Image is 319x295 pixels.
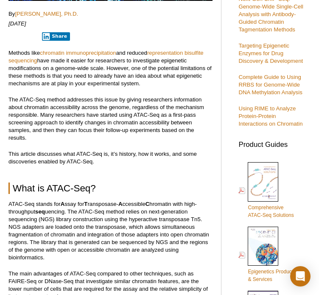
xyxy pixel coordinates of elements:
strong: T [84,201,87,207]
span: Comprehensive ATAC-Seq Solutions [248,205,294,218]
h2: What is ATAC-Seq? [8,183,213,194]
a: Complete Guide to Using RRBS for Genome-Wide DNA Methylation Analysis [238,74,302,96]
strong: C [146,201,150,207]
p: By [8,10,213,18]
a: Using RIME to Analyze Protein-Protein Interactions on Chromatin [238,105,302,127]
button: Share [42,32,70,41]
p: ATAC-Seq stands for ssay for ransposase- ccessible hromatin with high-throughput uencing. The ATA... [8,200,213,261]
a: chromatin immunoprecipitation [40,50,116,56]
a: Epigenetics Products& Services [238,226,296,284]
strong: A [118,201,123,207]
iframe: X Post Button [8,32,36,40]
img: Epi_brochure_140604_cover_web_70x200 [248,227,278,266]
span: Epigenetics Products & Services [248,269,296,282]
h3: Product Guides [238,136,306,149]
a: [PERSON_NAME], Ph.D. [15,11,78,17]
a: Targeting Epigenetic Enzymes for Drug Discovery & Development [238,42,303,64]
img: Comprehensive ATAC-Seq Solutions [248,162,278,202]
div: Open Intercom Messenger [290,266,311,287]
p: This article discusses what ATAC-Seq is, it’s history, how it works, and some discoveries enabled... [8,150,213,166]
p: The ATAC-Seq method addresses this issue by giving researchers information about chromatin access... [8,96,213,142]
p: Methods like and reduced have made it easier for researchers to investigate epigenetic modificati... [8,49,213,87]
strong: A [61,201,65,207]
em: [DATE] [8,20,26,27]
a: ComprehensiveATAC-Seq Solutions [238,161,294,220]
strong: seq [35,208,45,215]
